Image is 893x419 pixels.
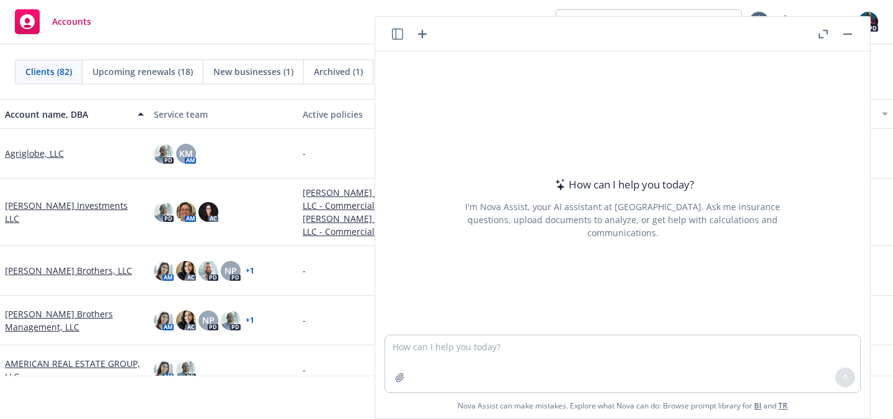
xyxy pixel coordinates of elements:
img: photo [154,360,174,380]
a: [PERSON_NAME] Investments LLC - Commercial Umbrella [303,186,442,212]
a: [PERSON_NAME] Investments LLC - Commercial Package [303,212,442,238]
div: Service team [154,108,293,121]
a: Switch app [830,9,855,34]
span: Upcoming renewals (18) [92,65,193,78]
span: - [303,147,306,160]
a: Report a Bug [773,9,797,34]
img: photo [176,311,196,330]
img: photo [154,202,174,222]
img: photo [154,144,174,164]
img: photo [198,261,218,281]
a: BI [754,400,762,411]
a: [PERSON_NAME] Investments LLC [5,199,144,225]
a: Agriglobe, LLC [5,147,64,160]
img: photo [154,311,174,330]
img: photo [176,261,196,281]
div: Account name, DBA [5,108,130,121]
a: [PERSON_NAME] Brothers Management, LLC [5,307,144,333]
span: - [303,264,306,277]
img: photo [198,202,218,222]
img: photo [176,202,196,222]
a: [PERSON_NAME] Brothers, LLC [5,264,132,277]
img: photo [221,311,241,330]
a: + 1 [246,267,254,275]
img: photo [176,360,196,380]
a: AMERICAN REAL ESTATE GROUP, LLC [5,357,144,383]
button: Service team [149,99,298,129]
img: photo [154,261,174,281]
a: + 1 [246,317,254,324]
span: - [303,314,306,327]
a: TR [778,400,788,411]
span: Clients (82) [25,65,72,78]
span: NP [224,264,237,277]
a: Search [801,9,826,34]
span: KM [179,147,193,160]
span: Nova Assist can make mistakes. Explore what Nova can do: Browse prompt library for and [380,393,865,418]
span: New businesses (1) [213,65,293,78]
button: Active policies [298,99,446,129]
span: - [303,363,306,376]
a: Accounts [10,4,96,39]
button: View accounts as producer... [556,9,742,34]
img: photo [858,12,878,32]
span: View accounts as producer... [566,15,685,29]
span: NP [202,314,215,327]
div: Active policies [303,108,442,121]
span: Accounts [52,17,91,27]
div: How can I help you today? [551,177,694,193]
div: I'm Nova Assist, your AI assistant at [GEOGRAPHIC_DATA]. Ask me insurance questions, upload docum... [448,200,797,239]
span: Archived (1) [314,65,363,78]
